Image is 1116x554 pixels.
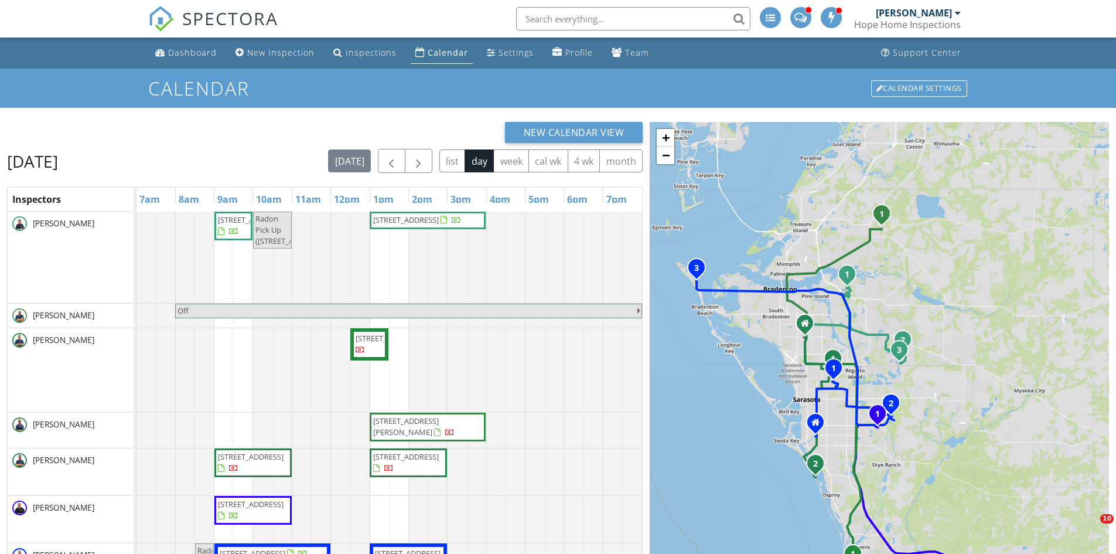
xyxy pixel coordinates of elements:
[12,453,27,468] img: shaun_b.jpg
[218,451,284,462] span: [STREET_ADDRESS]
[565,47,593,58] div: Profile
[30,310,97,321] span: [PERSON_NAME]
[448,190,474,209] a: 3pm
[176,190,202,209] a: 8am
[329,42,401,64] a: Inspections
[370,190,397,209] a: 1pm
[328,149,371,172] button: [DATE]
[253,190,285,209] a: 10am
[878,413,885,420] div: 4108 Carriage Way , Sarasota, FL 34241
[548,42,598,64] a: Company Profile
[903,339,910,346] div: 16609 Berwick Terrace, Bradenton, FL 34202
[625,47,649,58] div: Team
[465,149,494,172] button: day
[30,502,97,514] span: [PERSON_NAME]
[12,501,27,515] img: jerry.jpg
[148,6,174,32] img: The Best Home Inspection Software - Spectora
[833,358,840,365] div: 4940 Habana Dr, Sarasota, FL 34235
[813,460,818,468] i: 2
[428,47,468,58] div: Calendar
[564,190,591,209] a: 6pm
[12,216,27,231] img: justin.jpg
[411,42,473,64] a: Calendar
[1100,514,1114,524] span: 10
[1076,514,1104,542] iframe: Intercom live chat
[292,190,324,209] a: 11am
[255,213,326,246] span: Radon Pick Up ([STREET_ADDRESS])
[891,403,898,410] div: 8904 Bernini Pl, Sarasota, FL 34240
[876,42,966,64] a: Support Center
[30,454,97,466] span: [PERSON_NAME]
[697,267,704,274] div: 507 59th St, Holmes Beach, FL 34217
[599,149,643,172] button: month
[356,333,421,344] span: [STREET_ADDRESS]
[12,333,27,348] img: nick.jpg
[151,42,221,64] a: Dashboard
[218,215,284,225] span: [STREET_ADDRESS]
[831,365,836,373] i: 1
[899,349,906,356] div: 16210 Baycross Dr, Lakewood Ranch, FL 34202
[493,149,529,172] button: week
[218,499,284,509] span: [STREET_ADDRESS]
[487,190,513,209] a: 4pm
[409,190,435,209] a: 2pm
[346,47,397,58] div: Inspections
[876,7,952,19] div: [PERSON_NAME]
[12,417,27,432] img: chris.jpg
[805,323,812,330] div: 6497 Parkland Dr Unit F, Sarasota FL 34243
[831,355,835,363] i: 1
[378,149,405,173] button: Previous day
[893,47,961,58] div: Support Center
[528,149,568,172] button: cal wk
[854,19,961,30] div: Hope Home Inspections
[657,147,674,164] a: Zoom out
[12,193,61,206] span: Inspectors
[847,274,854,281] div: 7591 Camden Harbour Dr, Bradenton, FL 34212
[568,149,600,172] button: 4 wk
[405,149,432,173] button: Next day
[525,190,552,209] a: 5pm
[214,190,241,209] a: 9am
[516,7,750,30] input: Search everything...
[607,42,654,64] a: Team
[870,79,968,98] a: Calendar Settings
[148,16,278,40] a: SPECTORA
[871,80,967,97] div: Calendar Settings
[882,213,889,220] div: 13513 Heartwood Wy, Parrish, FL 34219
[657,129,674,147] a: Zoom in
[30,334,97,346] span: [PERSON_NAME]
[815,422,823,429] div: 2641 Austin Street, Sarasota Florida 34231
[603,190,630,209] a: 7pm
[499,47,534,58] div: Settings
[482,42,538,64] a: Settings
[439,149,466,172] button: list
[247,47,315,58] div: New Inspection
[875,410,880,419] i: 1
[182,6,278,30] span: SPECTORA
[7,149,58,173] h2: [DATE]
[900,337,905,345] i: 2
[231,42,319,64] a: New Inspection
[331,190,363,209] a: 12pm
[889,400,893,408] i: 2
[136,190,163,209] a: 7am
[168,47,217,58] div: Dashboard
[148,78,968,98] h1: Calendar
[373,215,439,225] span: [STREET_ADDRESS]
[373,451,439,462] span: [STREET_ADDRESS]
[834,368,841,375] div: 3048 Highlands Bridge Rd, Sarasota, FL 34235
[505,122,643,143] button: New Calendar View
[373,416,439,437] span: [STREET_ADDRESS][PERSON_NAME]
[897,346,902,355] i: 3
[30,419,97,430] span: [PERSON_NAME]
[12,308,27,323] img: eric.jpg
[879,210,884,219] i: 1
[815,463,823,470] div: 8779 Midnight Pass Rd 506 H, Sarasota, FL 34242
[694,264,699,273] i: 3
[30,217,97,229] span: [PERSON_NAME]
[178,305,189,316] span: Off
[845,271,849,279] i: 1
